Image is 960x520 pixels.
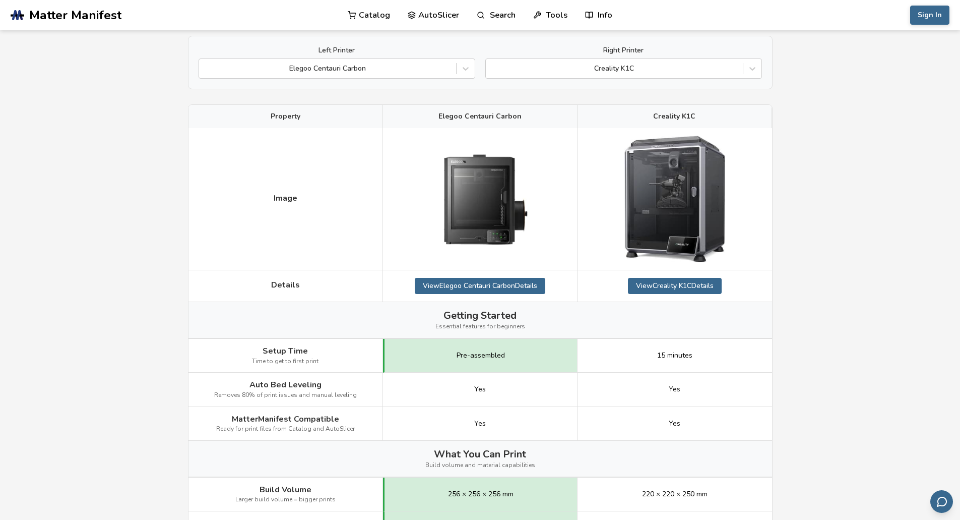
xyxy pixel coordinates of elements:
[429,141,530,257] img: Elegoo Centauri Carbon
[930,490,953,513] button: Send feedback via email
[235,496,336,503] span: Larger build volume = bigger prints
[249,380,322,389] span: Auto Bed Leveling
[271,112,300,121] span: Property
[274,194,297,203] span: Image
[669,420,680,428] span: Yes
[232,415,339,424] span: MatterManifest Compatible
[443,310,517,321] span: Getting Started
[624,136,725,262] img: Creality K1C
[252,358,318,365] span: Time to get to first print
[260,485,311,494] span: Build Volume
[435,323,525,330] span: Essential features for beginners
[425,462,535,469] span: Build volume and material capabilities
[485,46,762,54] label: Right Printer
[415,278,545,294] a: ViewElegoo Centauri CarbonDetails
[438,112,522,121] span: Elegoo Centauri Carbon
[216,426,355,433] span: Ready for print files from Catalog and AutoSlicer
[628,278,722,294] a: ViewCreality K1CDetails
[669,385,680,393] span: Yes
[657,352,692,360] span: 15 minutes
[263,346,308,356] span: Setup Time
[653,112,695,121] span: Creality K1C
[29,8,121,22] span: Matter Manifest
[474,385,486,393] span: Yes
[457,352,505,360] span: Pre-assembled
[491,65,493,73] input: Creality K1C
[271,280,300,290] span: Details
[474,420,486,428] span: Yes
[214,392,357,399] span: Removes 80% of print issues and manual leveling
[434,448,526,460] span: What You Can Print
[199,46,475,54] label: Left Printer
[448,490,514,498] span: 256 × 256 × 256 mm
[642,490,708,498] span: 220 × 220 × 250 mm
[204,65,206,73] input: Elegoo Centauri Carbon
[910,6,949,25] button: Sign In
